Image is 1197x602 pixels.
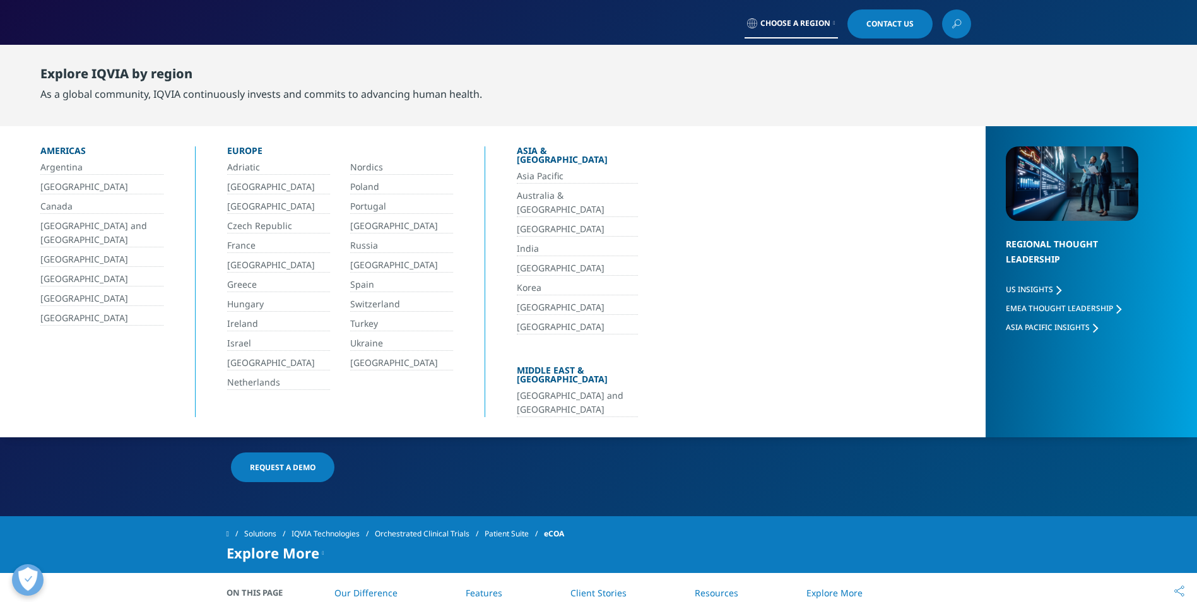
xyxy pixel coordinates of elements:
a: US Insights [1006,284,1061,295]
span: On This Page [227,586,296,599]
a: France [227,239,330,253]
a: Netherlands [227,375,330,390]
div: Americas [40,146,163,160]
a: [GEOGRAPHIC_DATA] [517,320,638,334]
span: Request a Demo [250,462,315,473]
a: Solutions [244,522,292,545]
a: [GEOGRAPHIC_DATA] [350,258,453,273]
div: Asia & [GEOGRAPHIC_DATA] [517,146,638,169]
a: [GEOGRAPHIC_DATA] [517,222,638,237]
span: US Insights [1006,284,1053,295]
span: Explore More [227,545,319,560]
a: [GEOGRAPHIC_DATA] and [GEOGRAPHIC_DATA] [40,219,163,247]
a: EMEA Thought Leadership [1006,303,1121,314]
a: [GEOGRAPHIC_DATA] and [GEOGRAPHIC_DATA] [517,389,638,417]
a: Request a Demo [231,452,334,482]
a: Portugal [350,199,453,214]
a: Russia [350,239,453,253]
a: Hungary [227,297,330,312]
nav: Primary [333,44,971,103]
a: Patient Suite [485,522,544,545]
a: Resources [695,587,738,599]
span: Contact Us [866,20,914,28]
a: Explore More [806,587,863,599]
a: [GEOGRAPHIC_DATA] [517,261,638,276]
a: Czech Republic [227,219,330,233]
a: Turkey [350,317,453,331]
button: Open Preferences [12,564,44,596]
a: [GEOGRAPHIC_DATA] [227,199,330,214]
a: [GEOGRAPHIC_DATA] [227,180,330,194]
a: India [517,242,638,256]
a: [GEOGRAPHIC_DATA] [40,311,163,326]
div: Regional Thought Leadership [1006,237,1138,283]
a: Adriatic [227,160,330,175]
a: Client Stories [570,587,627,599]
a: [GEOGRAPHIC_DATA] [40,272,163,286]
a: Israel [227,336,330,351]
a: [GEOGRAPHIC_DATA] [40,292,163,306]
span: Choose a Region [760,18,830,28]
div: As a global community, IQVIA continuously invests and commits to advancing human health. [40,86,482,102]
a: Contact Us [847,9,933,38]
a: Switzerland [350,297,453,312]
a: Greece [227,278,330,292]
a: Ireland [227,317,330,331]
a: Orchestrated Clinical Trials [375,522,485,545]
a: [GEOGRAPHIC_DATA] [227,258,330,273]
a: Features [466,587,502,599]
div: Middle East & [GEOGRAPHIC_DATA] [517,366,638,389]
a: [GEOGRAPHIC_DATA] [350,219,453,233]
a: Canada [40,199,163,214]
span: eCOA [544,522,564,545]
a: Poland [350,180,453,194]
a: [GEOGRAPHIC_DATA] [350,356,453,370]
a: Spain [350,278,453,292]
a: Korea [517,281,638,295]
span: EMEA Thought Leadership [1006,303,1113,314]
a: Ukraine [350,336,453,351]
div: Europe [227,146,453,160]
img: 2093_analyzing-data-using-big-screen-display-and-laptop.png [1006,146,1138,221]
a: Australia & [GEOGRAPHIC_DATA] [517,189,638,217]
a: Asia Pacific Insights [1006,322,1098,333]
a: [GEOGRAPHIC_DATA] [40,252,163,267]
a: Argentina [40,160,163,175]
a: [GEOGRAPHIC_DATA] [227,356,330,370]
a: [GEOGRAPHIC_DATA] [40,180,163,194]
a: Asia Pacific [517,169,638,184]
a: [GEOGRAPHIC_DATA] [517,300,638,315]
a: Our Difference [334,587,398,599]
div: Explore IQVIA by region [40,66,482,86]
a: Nordics [350,160,453,175]
span: Asia Pacific Insights [1006,322,1090,333]
a: IQVIA Technologies [292,522,375,545]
